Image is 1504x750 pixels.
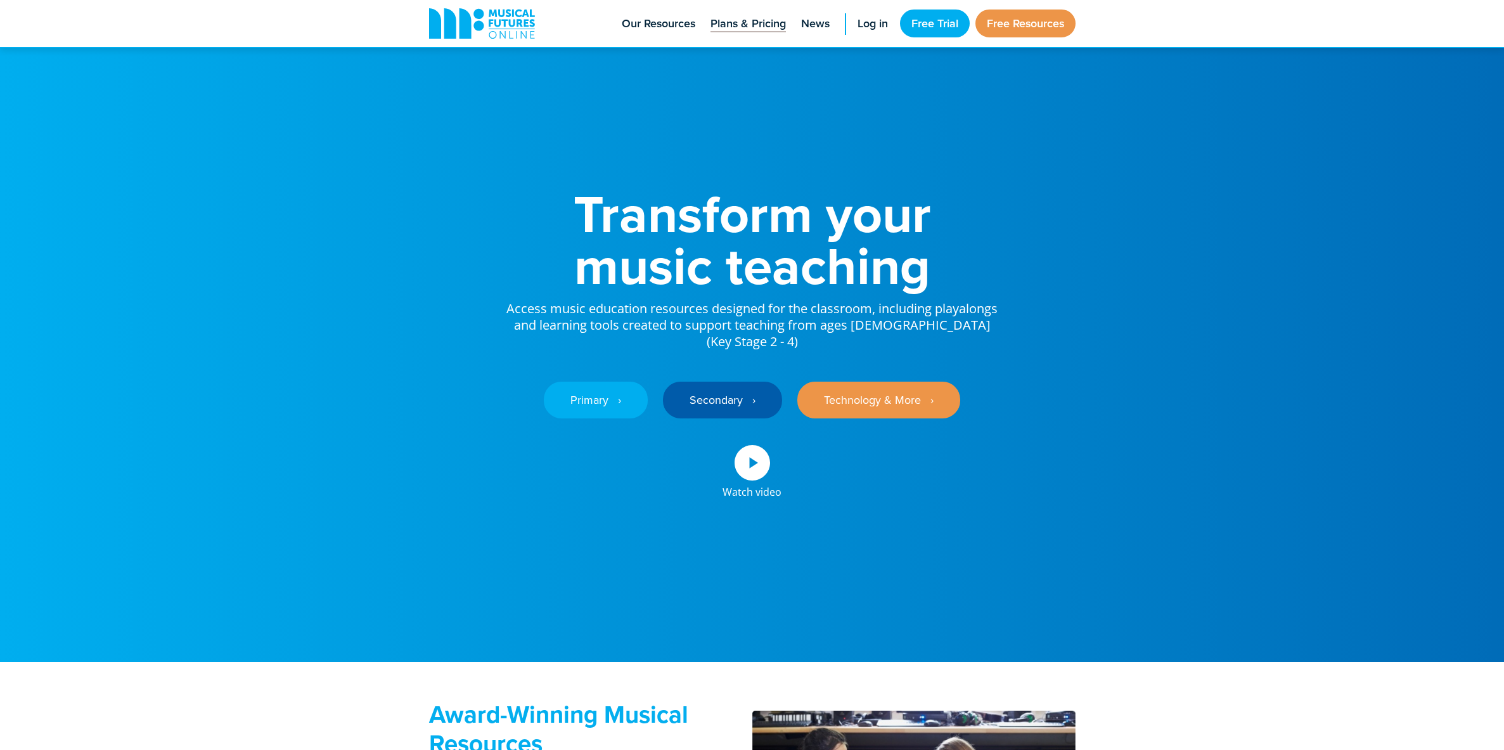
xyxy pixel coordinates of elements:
a: Primary ‎‏‏‎ ‎ › [544,382,648,418]
span: Log in [858,15,888,32]
p: Access music education resources designed for the classroom, including playalongs and learning to... [505,292,999,350]
a: Free Trial [900,10,970,37]
a: Free Resources [975,10,1076,37]
span: News [801,15,830,32]
a: Secondary ‎‏‏‎ ‎ › [663,382,782,418]
a: Technology & More ‎‏‏‎ ‎ › [797,382,960,418]
span: Our Resources [622,15,695,32]
span: Plans & Pricing [710,15,786,32]
h1: Transform your music teaching [505,188,999,292]
div: Watch video [723,481,781,497]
